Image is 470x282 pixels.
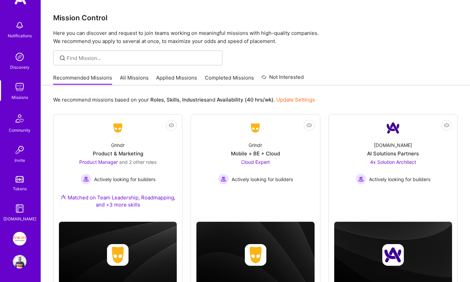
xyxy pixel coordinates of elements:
[111,142,125,149] div: Grindr
[13,202,26,215] img: guide book
[53,29,458,45] p: Here you can discover and request to join teams working on meaningful missions with high-quality ...
[232,176,293,183] span: Actively looking for builders
[13,19,26,32] img: bell
[217,96,274,103] b: Availability (40 hrs/wk)
[218,174,229,185] img: Actively looking for builders
[13,232,26,245] img: Insight Partners: Data & AI - Sourcing
[244,244,266,266] img: Company logo
[107,244,129,266] img: Company logo
[156,74,197,85] a: Applied Missions
[61,194,66,200] img: Ateam Purple Icon
[81,174,91,185] img: Actively looking for builders
[13,50,26,64] img: discovery
[247,122,263,134] img: Company Logo
[382,244,404,266] img: Company logo
[94,176,155,183] span: Actively looking for builders
[16,176,24,182] img: tokens
[53,14,458,22] h3: Mission Control
[205,74,254,85] a: Completed Missions
[10,64,29,71] div: Discovery
[11,232,28,245] a: Insight Partners: Data & AI - Sourcing
[53,74,112,85] a: Recommended Missions
[59,120,177,216] a: Company LogoGrindrProduct & MarketingProduct Manager and 2 other rolesActively looking for builde...
[110,122,126,134] img: Company Logo
[249,142,262,149] div: Grindr
[334,120,452,201] a: Company Logo[DOMAIN_NAME]AI Solutions Partners4x Solution Architect Actively looking for builders...
[93,150,143,157] div: Product & Marketing
[67,55,217,62] input: Find Mission...
[369,176,430,183] span: Actively looking for builders
[11,255,28,268] a: User Avatar
[13,255,26,268] img: User Avatar
[276,96,315,103] a: Update Settings
[59,194,177,208] div: Matched on Team Leadership, Roadmapping, and +3 more skills
[8,32,32,39] div: Notifications
[306,123,312,128] i: icon EyeClosed
[261,73,304,85] a: Not Interested
[231,150,280,157] div: Mobile + BE + Cloud
[13,143,26,157] img: Invite
[3,215,36,222] div: [DOMAIN_NAME]
[150,96,164,103] b: Roles
[9,127,30,134] div: Community
[15,157,25,164] div: Invite
[120,74,149,85] a: All Missions
[13,80,26,94] img: teamwork
[370,159,416,165] span: 4x Solution Architect
[53,96,315,103] p: We recommend missions based on your , , and .
[119,159,156,165] span: and 2 other roles
[196,120,314,201] a: Company LogoGrindrMobile + BE + CloudCloud Expert Actively looking for buildersActively looking f...
[367,150,419,157] div: AI Solutions Partners
[385,120,401,136] img: Company Logo
[374,142,412,149] div: [DOMAIN_NAME]
[167,96,179,103] b: Skills
[13,185,27,192] div: Tokens
[169,123,174,128] i: icon EyeClosed
[356,174,366,185] img: Actively looking for builders
[444,123,449,128] i: icon EyeClosed
[59,54,66,62] i: icon SearchGrey
[241,159,270,165] span: Cloud Expert
[12,94,28,101] div: Missions
[182,96,207,103] b: Industries
[79,159,118,165] span: Product Manager
[12,110,28,127] img: Community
